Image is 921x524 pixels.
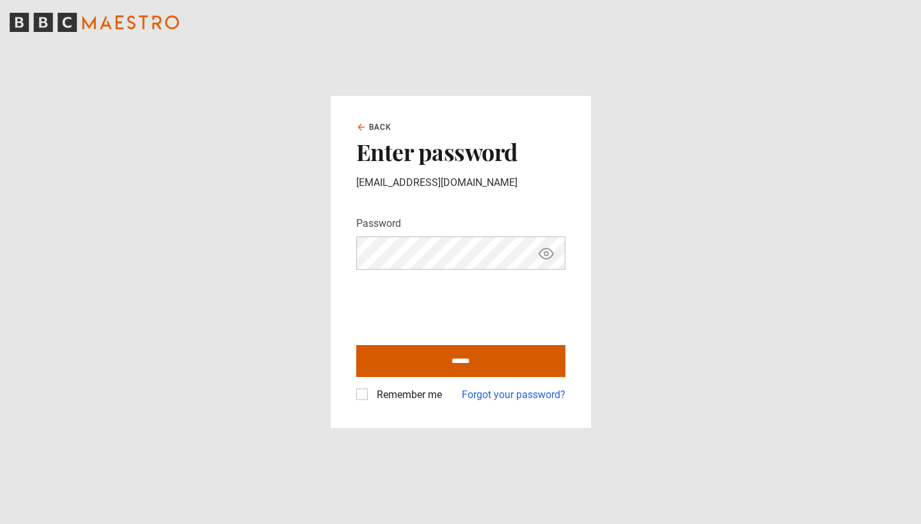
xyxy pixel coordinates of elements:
[356,175,565,190] p: [EMAIL_ADDRESS][DOMAIN_NAME]
[356,121,392,133] a: Back
[356,216,401,231] label: Password
[356,138,565,165] h2: Enter password
[369,121,392,133] span: Back
[372,387,442,403] label: Remember me
[356,280,551,330] iframe: reCAPTCHA
[462,387,565,403] a: Forgot your password?
[535,242,557,265] button: Show password
[10,13,179,32] svg: BBC Maestro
